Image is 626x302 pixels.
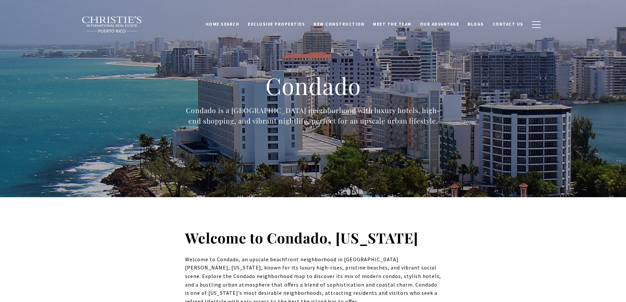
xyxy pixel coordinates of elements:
a: New Construction [309,18,369,31]
img: Christie's International Real Estate black text logo [81,16,143,33]
h1: Condado [172,71,454,100]
a: Blogs [463,18,488,31]
span: Our Advantage [420,21,459,27]
a: Exclusive Properties [243,18,309,31]
span: Contact Us [493,21,523,27]
strong: Welcome to Condado, [US_STATE] [185,228,418,247]
a: Our Advantage [416,18,464,31]
div: Condado is a [GEOGRAPHIC_DATA] neighborhood with luxury hotels, high-end shopping, and vibrant ni... [172,105,454,126]
span: New Construction [313,21,364,27]
span: Blogs [468,21,484,27]
span: Exclusive Properties [248,21,305,27]
a: Meet the Team [369,18,416,31]
a: Home Search [201,18,244,31]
